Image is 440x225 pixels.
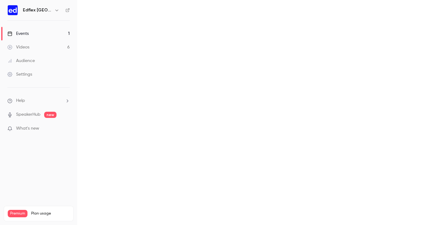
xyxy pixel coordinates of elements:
div: Settings [7,71,32,77]
div: Events [7,31,29,37]
span: new [44,112,57,118]
div: Videos [7,44,29,50]
span: Premium [8,210,27,217]
span: What's new [16,125,39,132]
div: Audience [7,58,35,64]
span: Help [16,98,25,104]
a: SpeakerHub [16,111,40,118]
span: Plan usage [31,211,69,216]
li: help-dropdown-opener [7,98,70,104]
iframe: Noticeable Trigger [62,126,70,131]
img: Edflex Italy [8,5,18,15]
h6: Edflex [GEOGRAPHIC_DATA] [23,7,52,13]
